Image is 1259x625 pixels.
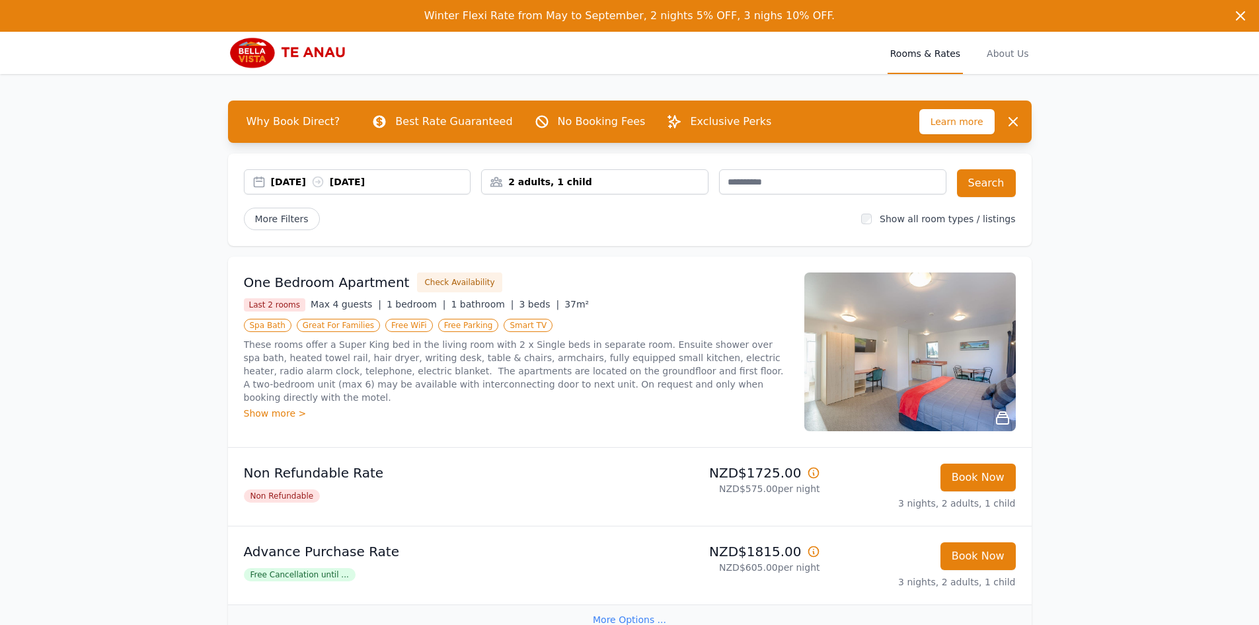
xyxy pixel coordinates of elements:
label: Show all room types / listings [880,214,1015,224]
p: No Booking Fees [558,114,646,130]
p: NZD$1815.00 [635,542,820,561]
p: Advance Purchase Rate [244,542,625,561]
button: Search [957,169,1016,197]
button: Book Now [940,464,1016,491]
p: Non Refundable Rate [244,464,625,482]
span: Free WiFi [385,319,433,332]
a: About Us [984,32,1031,74]
span: Smart TV [504,319,553,332]
p: NZD$605.00 per night [635,561,820,574]
span: More Filters [244,208,320,230]
button: Check Availability [417,272,502,292]
span: 1 bedroom | [387,299,446,310]
p: NZD$575.00 per night [635,482,820,495]
span: Last 2 rooms [244,298,306,312]
p: These rooms offer a Super King bed in the living room with 2 x Single beds in separate room. Ensu... [244,338,788,404]
p: Exclusive Perks [690,114,771,130]
span: Winter Flexi Rate from May to September, 2 nights 5% OFF, 3 nighs 10% OFF. [424,9,835,22]
img: Bella Vista Te Anau [228,37,355,69]
p: 3 nights, 2 adults, 1 child [831,497,1016,510]
span: Great For Families [297,319,380,332]
h3: One Bedroom Apartment [244,273,410,292]
span: Non Refundable [244,489,321,503]
button: Book Now [940,542,1016,570]
span: Why Book Direct? [236,108,351,135]
a: Rooms & Rates [888,32,963,74]
span: 3 beds | [519,299,560,310]
span: Free Parking [438,319,499,332]
div: [DATE] [DATE] [271,175,471,188]
span: Spa Bath [244,319,291,332]
p: Best Rate Guaranteed [395,114,512,130]
p: 3 nights, 2 adults, 1 child [831,575,1016,589]
p: NZD$1725.00 [635,464,820,482]
span: Learn more [919,109,995,134]
span: Free Cancellation until ... [244,568,356,581]
span: 1 bathroom | [451,299,514,310]
div: Show more > [244,407,788,420]
div: 2 adults, 1 child [482,175,708,188]
span: Max 4 guests | [311,299,381,310]
span: 37m² [564,299,589,310]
